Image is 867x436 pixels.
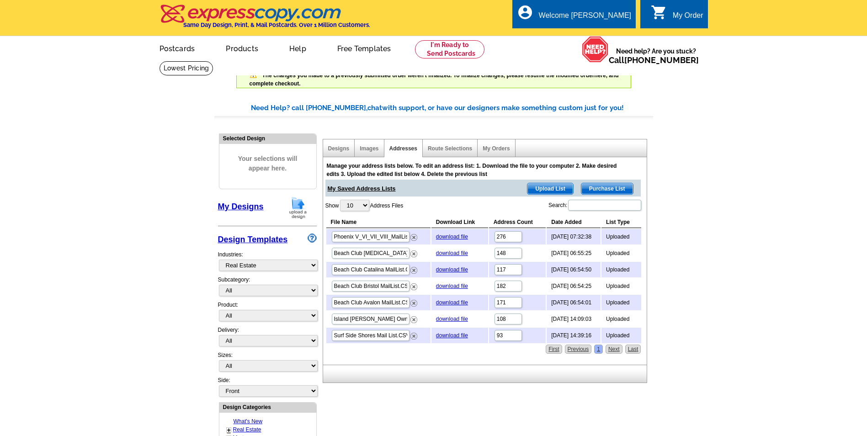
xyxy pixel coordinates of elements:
[218,376,317,398] div: Side:
[145,37,210,58] a: Postcards
[325,199,404,212] label: Show Address Files
[431,217,488,228] th: Download Link
[673,11,703,24] div: My Order
[436,299,468,306] a: download file
[436,332,468,339] a: download file
[218,235,288,244] a: Design Templates
[601,328,641,343] td: Uploaded
[340,200,369,211] select: ShowAddress Files
[410,298,417,304] a: Remove this list
[410,331,417,337] a: Remove this list
[601,295,641,310] td: Uploaded
[410,265,417,271] a: Remove this list
[410,267,417,274] img: delete.png
[609,55,699,65] span: Call
[547,328,601,343] td: [DATE] 14:39:16
[328,145,350,152] a: Designs
[410,300,417,307] img: delete.png
[547,229,601,245] td: [DATE] 07:32:38
[547,217,601,228] th: Date Added
[601,217,641,228] th: List Type
[547,311,601,327] td: [DATE] 14:09:03
[436,250,468,256] a: download file
[436,283,468,289] a: download file
[625,345,641,354] a: Last
[601,229,641,245] td: Uploaded
[565,345,592,354] a: Previous
[323,37,406,58] a: Free Templates
[389,145,417,152] a: Addresses
[275,37,321,58] a: Help
[601,262,641,277] td: Uploaded
[547,262,601,277] td: [DATE] 06:54:50
[218,351,317,376] div: Sizes:
[609,47,703,65] span: Need help? Are you stuck?
[428,145,472,152] a: Route Selections
[410,314,417,321] a: Remove this list
[594,72,606,79] a: here
[234,418,263,425] a: What's New
[233,426,261,433] a: Real Estate
[227,426,231,434] a: +
[251,103,653,113] div: Need Help? call [PHONE_NUMBER], with support, or have our designers make something custom just fo...
[410,333,417,340] img: delete.png
[218,202,264,211] a: My Designs
[410,249,417,255] a: Remove this list
[211,37,273,58] a: Products
[410,250,417,257] img: delete.png
[308,234,317,243] img: design-wizard-help-icon.png
[286,196,310,219] img: upload-design
[219,403,316,411] div: Design Categories
[328,180,396,193] span: My Saved Address Lists
[483,145,510,152] a: My Orders
[582,36,609,63] img: help
[539,11,631,24] div: Welcome [PERSON_NAME]
[410,316,417,323] img: delete.png
[527,183,573,194] span: Upload List
[183,21,370,28] h4: Same Day Design, Print, & Mail Postcards. Over 1 Million Customers.
[410,234,417,241] img: delete.png
[547,278,601,294] td: [DATE] 06:54:25
[568,200,641,211] input: Search:
[326,217,431,228] th: File Name
[547,295,601,310] td: [DATE] 06:54:01
[327,162,624,178] div: Manage your address lists below. To edit an address list: 1. Download the file to your computer 2...
[489,217,546,228] th: Address Count
[218,246,317,276] div: Industries:
[226,145,309,182] span: Your selections will appear here.
[410,282,417,288] a: Remove this list
[601,278,641,294] td: Uploaded
[218,276,317,301] div: Subcategory:
[624,55,699,65] a: [PHONE_NUMBER]
[410,283,417,290] img: delete.png
[546,345,562,354] a: First
[601,245,641,261] td: Uploaded
[651,10,703,21] a: shopping_cart My Order
[606,345,622,354] a: Next
[218,301,317,326] div: Product:
[410,232,417,239] a: Remove this list
[436,266,468,273] a: download file
[547,245,601,261] td: [DATE] 06:55:25
[436,234,468,240] a: download file
[651,4,667,21] i: shopping_cart
[684,223,867,436] iframe: LiveChat chat widget
[367,104,382,112] span: chat
[360,145,378,152] a: Images
[517,4,533,21] i: account_circle
[219,134,316,143] div: Selected Design
[160,11,370,28] a: Same Day Design, Print, & Mail Postcards. Over 1 Million Customers.
[594,345,603,354] a: 1
[548,199,642,212] label: Search:
[218,326,317,351] div: Delivery:
[601,311,641,327] td: Uploaded
[436,316,468,322] a: download file
[581,183,633,194] span: Purchase List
